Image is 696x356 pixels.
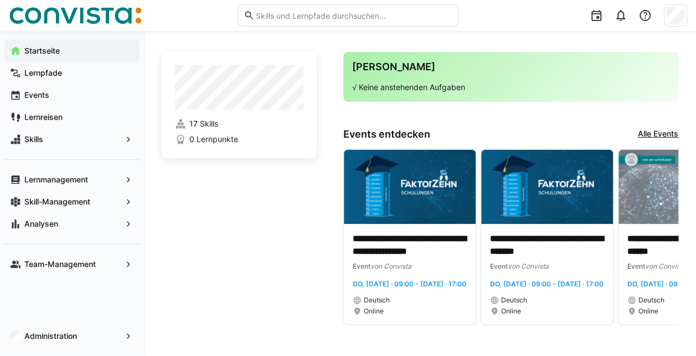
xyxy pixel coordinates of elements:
span: von Convista [645,262,686,270]
img: image [344,150,476,224]
input: Skills und Lernpfade durchsuchen… [255,11,452,20]
span: Online [638,307,658,316]
span: 17 Skills [189,118,218,129]
span: von Convista [508,262,549,270]
span: Do, [DATE] · 09:00 - [DATE] · 17:00 [353,280,466,288]
span: Deutsch [501,296,527,305]
a: 17 Skills [175,118,303,129]
span: Do, [DATE] · 09:00 - [DATE] · 17:00 [490,280,604,288]
h3: [PERSON_NAME] [352,61,669,73]
span: Deutsch [364,296,390,305]
p: √ Keine anstehenden Aufgaben [352,82,669,93]
span: Deutsch [638,296,664,305]
span: Event [627,262,645,270]
span: Event [490,262,508,270]
img: image [481,150,613,224]
span: Online [501,307,521,316]
h3: Events entdecken [343,128,430,140]
span: Event [353,262,370,270]
span: Online [364,307,384,316]
a: Alle Events [638,128,678,140]
span: 0 Lernpunkte [189,134,238,145]
span: von Convista [370,262,411,270]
